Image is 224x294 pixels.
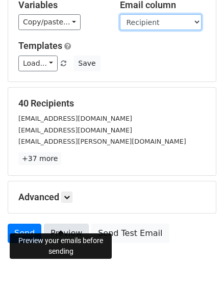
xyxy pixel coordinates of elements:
[18,56,58,71] a: Load...
[18,40,62,51] a: Templates
[18,192,206,203] h5: Advanced
[18,138,186,145] small: [EMAIL_ADDRESS][PERSON_NAME][DOMAIN_NAME]
[18,152,61,165] a: +37 more
[18,115,132,122] small: [EMAIL_ADDRESS][DOMAIN_NAME]
[10,233,112,259] div: Preview your emails before sending
[173,245,224,294] iframe: Chat Widget
[73,56,100,71] button: Save
[173,245,224,294] div: Widget de chat
[44,224,89,243] a: Preview
[18,98,206,109] h5: 40 Recipients
[18,126,132,134] small: [EMAIL_ADDRESS][DOMAIN_NAME]
[8,224,41,243] a: Send
[91,224,169,243] a: Send Test Email
[18,14,81,30] a: Copy/paste...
